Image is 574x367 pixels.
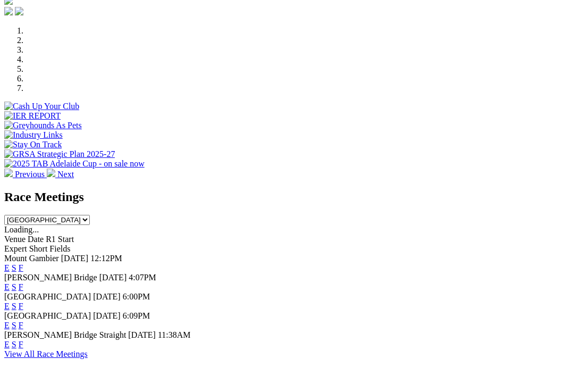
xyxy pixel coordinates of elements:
span: 4:07PM [129,273,156,282]
a: Previous [4,170,47,179]
img: twitter.svg [15,7,23,15]
span: [PERSON_NAME] Bridge [4,273,97,282]
span: R1 Start [46,235,74,244]
span: [DATE] [93,311,121,320]
a: E [4,302,10,311]
span: [GEOGRAPHIC_DATA] [4,292,91,301]
span: Expert [4,244,27,253]
a: E [4,340,10,349]
span: [DATE] [128,330,156,339]
a: Next [47,170,74,179]
span: 6:09PM [123,311,150,320]
span: [GEOGRAPHIC_DATA] [4,311,91,320]
span: [DATE] [61,254,89,263]
span: Venue [4,235,26,244]
img: Cash Up Your Club [4,102,79,111]
a: S [12,263,16,272]
img: 2025 TAB Adelaide Cup - on sale now [4,159,145,169]
span: [PERSON_NAME] Bridge Straight [4,330,126,339]
a: S [12,282,16,291]
a: E [4,263,10,272]
a: F [19,263,23,272]
span: Previous [15,170,45,179]
img: chevron-left-pager-white.svg [4,169,13,177]
span: 12:12PM [90,254,122,263]
span: Next [57,170,74,179]
a: View All Race Meetings [4,349,88,358]
img: chevron-right-pager-white.svg [47,169,55,177]
span: 11:38AM [158,330,191,339]
a: S [12,321,16,330]
img: IER REPORT [4,111,61,121]
span: [DATE] [93,292,121,301]
span: [DATE] [99,273,127,282]
span: Date [28,235,44,244]
img: Greyhounds As Pets [4,121,82,130]
a: S [12,302,16,311]
img: facebook.svg [4,7,13,15]
a: S [12,340,16,349]
span: Short [29,244,48,253]
span: Fields [49,244,70,253]
a: F [19,302,23,311]
img: GRSA Strategic Plan 2025-27 [4,149,115,159]
img: Stay On Track [4,140,62,149]
h2: Race Meetings [4,190,570,204]
img: Industry Links [4,130,63,140]
a: F [19,282,23,291]
span: 6:00PM [123,292,150,301]
span: Loading... [4,225,39,234]
span: Mount Gambier [4,254,59,263]
a: F [19,321,23,330]
a: E [4,321,10,330]
a: F [19,340,23,349]
a: E [4,282,10,291]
